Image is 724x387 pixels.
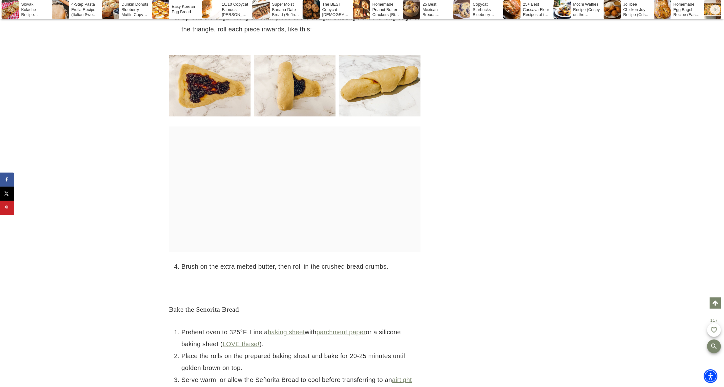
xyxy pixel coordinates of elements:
div: Accessibility Menu [704,369,717,383]
a: baking sheet [268,329,305,336]
a: Scroll to top [710,297,721,309]
span: Bake the Senorita Bread [169,305,239,313]
a: parchment paper [316,329,366,336]
li: Place the rolls on the prepared baking sheet and bake for 20-25 minutes until golden brown on top. [182,350,420,374]
li: Spread the sugar filling on each piece of the dough. Starting from the long edge of the triangle,... [182,11,420,35]
li: Brush on the extra melted butter, then roll in the crushed bread crumbs. [182,261,420,272]
li: Preheat oven to 325°F. Line a with or a silicone baking sheet ( ). [182,326,420,350]
a: LOVE these! [223,341,260,347]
